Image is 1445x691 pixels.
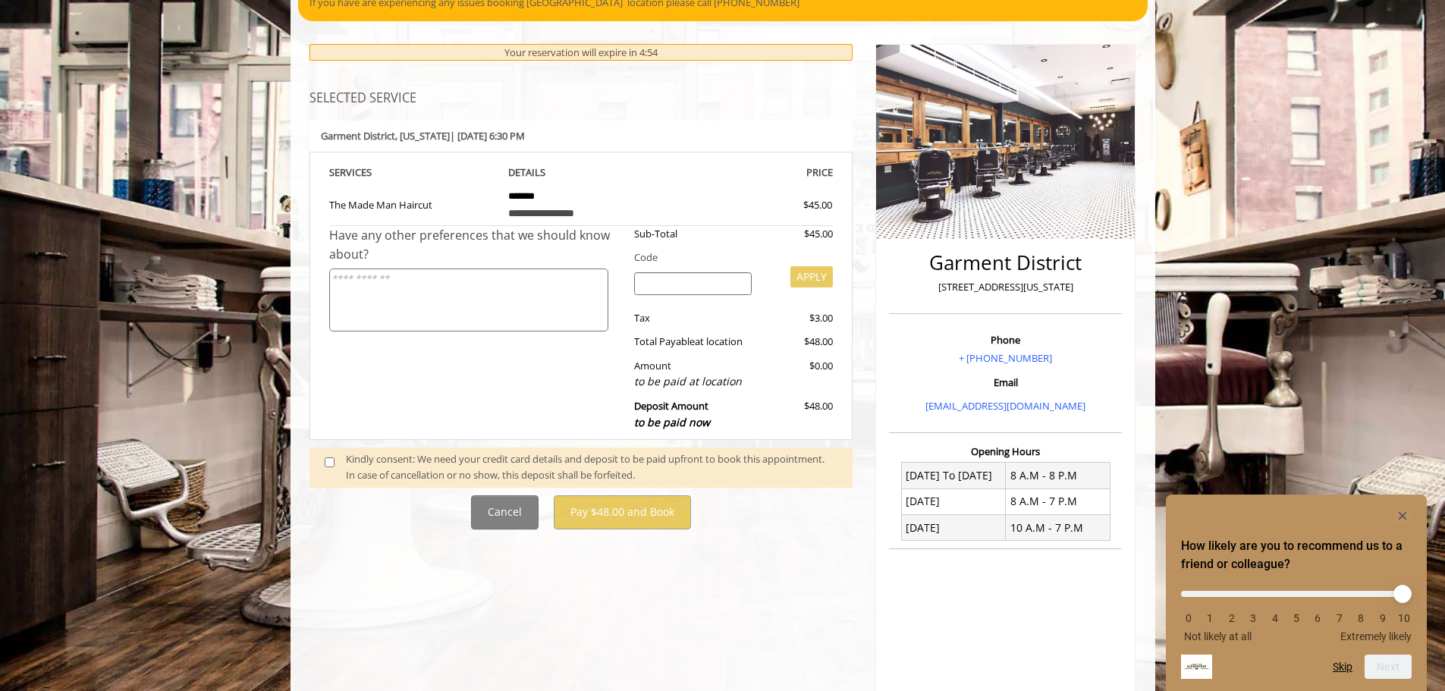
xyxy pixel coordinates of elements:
[329,164,498,181] th: SERVICE
[623,358,763,391] div: Amount
[925,399,1085,413] a: [EMAIL_ADDRESS][DOMAIN_NAME]
[889,446,1122,457] h3: Opening Hours
[1393,507,1412,525] button: Hide survey
[901,463,1006,488] td: [DATE] To [DATE]
[1006,463,1110,488] td: 8 A.M - 8 P.M
[1006,488,1110,514] td: 8 A.M - 7 P.M
[634,399,710,429] b: Deposit Amount
[554,495,691,529] button: Pay $48.00 and Book
[763,358,833,391] div: $0.00
[665,164,834,181] th: PRICE
[1333,661,1352,673] button: Skip
[1332,612,1347,624] li: 7
[893,252,1118,274] h2: Garment District
[1181,537,1412,573] h2: How likely are you to recommend us to a friend or colleague? Select an option from 0 to 10, with ...
[329,226,624,265] div: Have any other preferences that we should know about?
[623,226,763,242] div: Sub-Total
[346,451,837,483] div: Kindly consent: We need your credit card details and deposit to be paid upfront to book this appo...
[1181,579,1412,642] div: How likely are you to recommend us to a friend or colleague? Select an option from 0 to 10, with ...
[1310,612,1325,624] li: 6
[1365,655,1412,679] button: Next question
[901,488,1006,514] td: [DATE]
[1268,612,1283,624] li: 4
[749,197,832,213] div: $45.00
[471,495,539,529] button: Cancel
[893,279,1118,295] p: [STREET_ADDRESS][US_STATE]
[893,377,1118,388] h3: Email
[634,415,710,429] span: to be paid now
[1184,630,1252,642] span: Not likely at all
[1181,612,1196,624] li: 0
[1006,515,1110,541] td: 10 A.M - 7 P.M
[623,310,763,326] div: Tax
[763,334,833,350] div: $48.00
[321,129,525,143] b: Garment District | [DATE] 6:30 PM
[893,335,1118,345] h3: Phone
[695,335,743,348] span: at location
[623,334,763,350] div: Total Payable
[309,92,853,105] h3: SELECTED SERVICE
[1181,507,1412,679] div: How likely are you to recommend us to a friend or colleague? Select an option from 0 to 10, with ...
[1375,612,1390,624] li: 9
[763,310,833,326] div: $3.00
[959,351,1052,365] a: + [PHONE_NUMBER]
[901,515,1006,541] td: [DATE]
[1289,612,1304,624] li: 5
[1224,612,1239,624] li: 2
[623,250,833,265] div: Code
[497,164,665,181] th: DETAILS
[1396,612,1412,624] li: 10
[763,398,833,431] div: $48.00
[634,373,752,390] div: to be paid at location
[309,44,853,61] div: Your reservation will expire in 4:54
[1340,630,1412,642] span: Extremely likely
[329,181,498,226] td: The Made Man Haircut
[1246,612,1261,624] li: 3
[395,129,450,143] span: , [US_STATE]
[1202,612,1217,624] li: 1
[763,226,833,242] div: $45.00
[366,165,372,179] span: S
[790,266,833,287] button: APPLY
[1353,612,1368,624] li: 8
